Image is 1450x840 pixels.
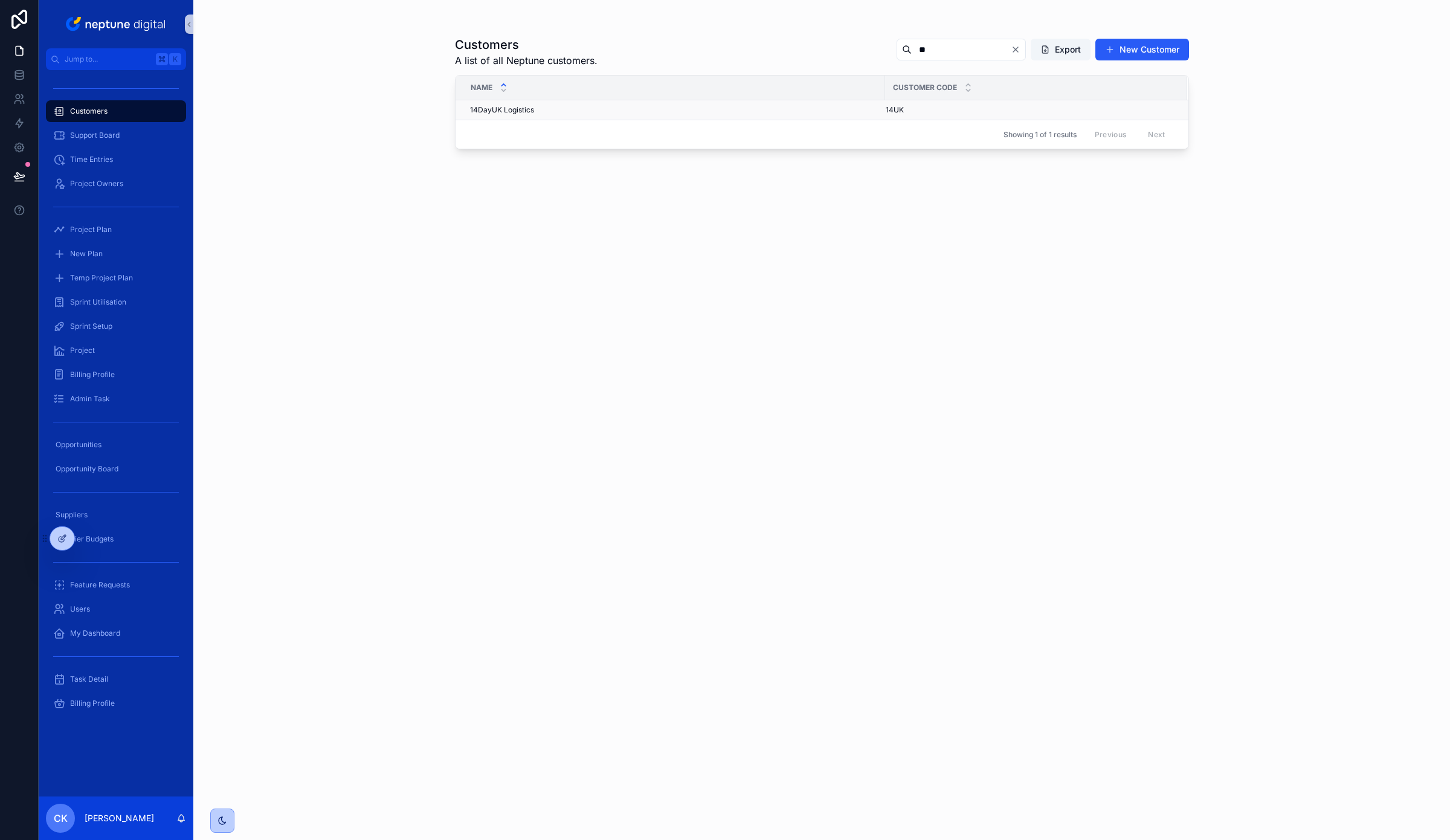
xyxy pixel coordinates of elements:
button: New Customer [1095,39,1189,60]
span: Name [471,83,492,92]
span: Opportunity Board [56,464,118,474]
a: Project Owners [46,173,186,195]
a: Suppliers [46,504,186,526]
span: Time Entries [70,155,113,164]
span: Opportunities [56,440,101,450]
span: New Plan [70,249,103,259]
span: Sprint Utilisation [70,297,126,307]
span: Support Board [70,131,120,140]
span: Admin Task [70,394,110,404]
span: Showing 1 of 1 results [1004,130,1077,140]
p: [PERSON_NAME] [85,812,154,824]
span: Jump to... [65,54,151,64]
span: Project [70,346,95,355]
a: Sprint Utilisation [46,291,186,313]
span: Task Detail [70,674,108,684]
a: Feature Requests [46,574,186,596]
button: Jump to...K [46,48,186,70]
a: Customers [46,100,186,122]
span: Users [70,604,90,614]
a: Temp Project Plan [46,267,186,289]
a: 14UK [886,105,1173,115]
span: Feature Requests [70,580,130,590]
a: Opportunity Board [46,458,186,480]
a: Project [46,340,186,361]
a: Opportunities [46,434,186,456]
button: Export [1031,39,1091,60]
a: 14DayUK Logistics [470,105,878,115]
a: New Plan [46,243,186,265]
span: Temp Project Plan [70,273,133,283]
span: My Dashboard [70,628,120,638]
h1: Customers [455,36,598,53]
a: Billing Profile [46,693,186,714]
span: 14UK [886,105,904,115]
a: Users [46,598,186,620]
a: Time Entries [46,149,186,170]
span: Sprint Setup [70,321,112,331]
span: Billing Profile [70,370,115,380]
span: CK [54,811,68,825]
a: Task Detail [46,668,186,690]
span: 14DayUK Logistics [470,105,534,115]
a: My Dashboard [46,622,186,644]
span: A list of all Neptune customers. [455,53,598,68]
span: Customer Code [893,83,957,92]
span: Project Plan [70,225,112,234]
a: Project Plan [46,219,186,241]
span: Customers [70,106,108,116]
span: Project Owners [70,179,123,189]
button: Clear [1011,45,1025,54]
span: Suppliers [56,510,88,520]
a: Billing Profile [46,364,186,386]
a: Admin Task [46,388,186,410]
a: Sprint Setup [46,315,186,337]
a: Supplier Budgets [46,528,186,550]
a: Support Board [46,124,186,146]
img: App logo [63,15,169,34]
div: scrollable content [39,70,193,730]
span: K [170,54,180,64]
span: Billing Profile [70,699,115,708]
span: Supplier Budgets [56,534,114,544]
